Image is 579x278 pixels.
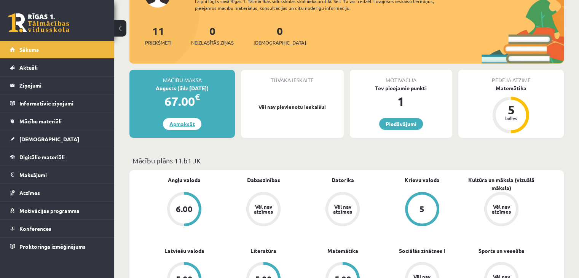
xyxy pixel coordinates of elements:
a: 0Neizlasītās ziņas [191,24,234,46]
a: Maksājumi [10,166,105,184]
div: Vēl nav atzīmes [332,204,353,214]
a: Datorika [332,176,354,184]
div: 5 [419,205,424,213]
a: Aktuāli [10,59,105,76]
a: Ziņojumi [10,77,105,94]
a: Matemātika [327,247,358,255]
a: 0[DEMOGRAPHIC_DATA] [254,24,306,46]
a: Informatīvie ziņojumi [10,94,105,112]
a: Angļu valoda [168,176,201,184]
span: Neizlasītās ziņas [191,39,234,46]
div: 67.00 [129,92,235,110]
a: Kultūra un māksla (vizuālā māksla) [462,176,541,192]
div: balles [499,116,522,120]
a: Piedāvājumi [379,118,423,130]
p: Vēl nav pievienotu ieskaišu! [245,103,340,111]
div: Pēdējā atzīme [458,70,564,84]
span: € [195,91,200,102]
a: Digitālie materiāli [10,148,105,166]
span: Atzīmes [19,189,40,196]
span: Proktoringa izmēģinājums [19,243,86,250]
a: 5 [383,192,462,228]
a: Latviešu valoda [164,247,204,255]
div: Vēl nav atzīmes [491,204,512,214]
a: Matemātika 5 balles [458,84,564,134]
p: Mācību plāns 11.b1 JK [132,155,561,166]
span: Konferences [19,225,51,232]
a: 6.00 [145,192,224,228]
a: Vēl nav atzīmes [462,192,541,228]
span: Digitālie materiāli [19,153,65,160]
a: Proktoringa izmēģinājums [10,238,105,255]
a: Atzīmes [10,184,105,201]
span: [DEMOGRAPHIC_DATA] [19,136,79,142]
legend: Informatīvie ziņojumi [19,94,105,112]
a: [DEMOGRAPHIC_DATA] [10,130,105,148]
span: Motivācijas programma [19,207,80,214]
div: Mācību maksa [129,70,235,84]
legend: Ziņojumi [19,77,105,94]
a: Konferences [10,220,105,237]
span: Mācību materiāli [19,118,62,125]
span: Aktuāli [19,64,38,71]
div: Motivācija [350,70,452,84]
span: Sākums [19,46,39,53]
a: Motivācijas programma [10,202,105,219]
div: 6.00 [176,205,193,213]
a: Krievu valoda [405,176,440,184]
a: Vēl nav atzīmes [224,192,303,228]
div: Tuvākā ieskaite [241,70,343,84]
div: Matemātika [458,84,564,92]
a: Apmaksāt [163,118,201,130]
a: 11Priekšmeti [145,24,171,46]
div: Tev pieejamie punkti [350,84,452,92]
span: Priekšmeti [145,39,171,46]
a: Rīgas 1. Tālmācības vidusskola [8,13,69,32]
a: Sports un veselība [478,247,524,255]
a: Literatūra [250,247,276,255]
div: 1 [350,92,452,110]
div: Vēl nav atzīmes [253,204,274,214]
a: Dabaszinības [247,176,280,184]
a: Mācību materiāli [10,112,105,130]
a: Sākums [10,41,105,58]
span: [DEMOGRAPHIC_DATA] [254,39,306,46]
a: Sociālās zinātnes I [399,247,445,255]
div: Augusts (līdz [DATE]) [129,84,235,92]
legend: Maksājumi [19,166,105,184]
div: 5 [499,104,522,116]
a: Vēl nav atzīmes [303,192,382,228]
